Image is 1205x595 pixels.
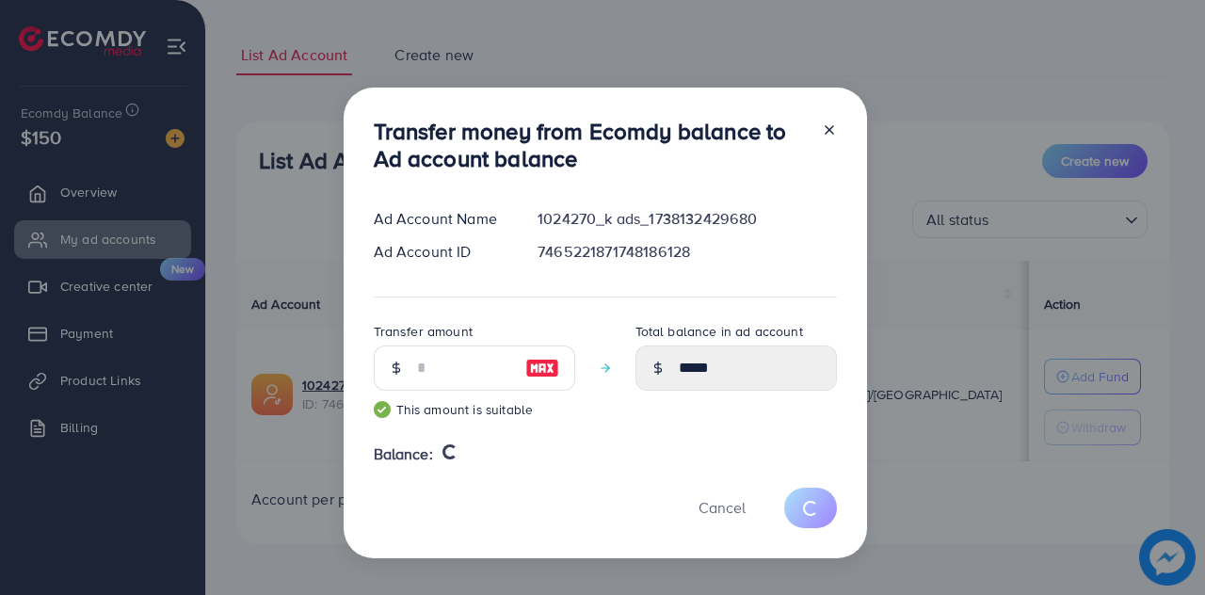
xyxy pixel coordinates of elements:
span: Cancel [699,497,746,518]
h3: Transfer money from Ecomdy balance to Ad account balance [374,118,807,172]
div: Ad Account Name [359,208,523,230]
div: 1024270_k ads_1738132429680 [522,208,851,230]
img: guide [374,401,391,418]
small: This amount is suitable [374,400,575,419]
div: Ad Account ID [359,241,523,263]
div: 7465221871748186128 [522,241,851,263]
label: Transfer amount [374,322,473,341]
img: image [525,357,559,379]
span: Balance: [374,443,433,465]
button: Cancel [675,488,769,528]
label: Total balance in ad account [635,322,803,341]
